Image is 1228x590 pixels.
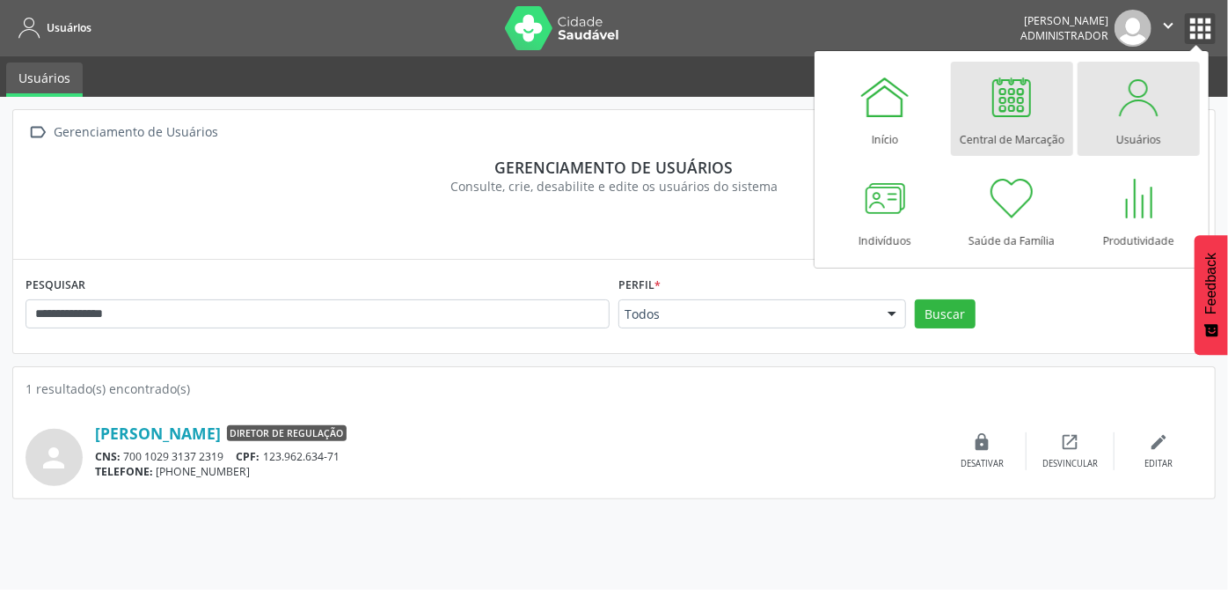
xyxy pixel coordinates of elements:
[1203,253,1219,314] span: Feedback
[961,458,1004,470] div: Desativar
[95,449,939,464] div: 700 1029 3137 2319 123.962.634-71
[951,62,1073,156] a: Central de Marcação
[1144,458,1173,470] div: Editar
[618,272,661,299] label: Perfil
[1020,13,1108,28] div: [PERSON_NAME]
[38,177,1190,195] div: Consulte, crie, desabilite e edite os usuários do sistema
[95,449,121,464] span: CNS:
[824,62,947,156] a: Início
[95,424,221,443] a: [PERSON_NAME]
[1020,28,1108,43] span: Administrador
[39,442,70,474] i: person
[1151,10,1185,47] button: 
[95,464,153,479] span: TELEFONE:
[915,299,976,329] button: Buscar
[237,449,260,464] span: CPF:
[26,120,51,145] i: 
[26,120,222,145] a:  Gerenciamento de Usuários
[6,63,83,97] a: Usuários
[973,432,992,452] i: lock
[625,306,870,323] span: Todos
[824,163,947,257] a: Indivíduos
[95,464,939,479] div: [PHONE_NUMBER]
[1078,62,1200,156] a: Usuários
[1159,16,1178,35] i: 
[51,120,222,145] div: Gerenciamento de Usuários
[1185,13,1216,44] button: apps
[26,272,85,299] label: PESQUISAR
[227,425,347,441] span: Diretor de regulação
[12,13,91,42] a: Usuários
[38,158,1190,177] div: Gerenciamento de usuários
[951,163,1073,257] a: Saúde da Família
[1195,235,1228,355] button: Feedback - Mostrar pesquisa
[1042,458,1098,470] div: Desvincular
[1115,10,1151,47] img: img
[1149,432,1168,452] i: edit
[26,380,1202,398] div: 1 resultado(s) encontrado(s)
[1078,163,1200,257] a: Produtividade
[1061,432,1080,452] i: open_in_new
[47,20,91,35] span: Usuários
